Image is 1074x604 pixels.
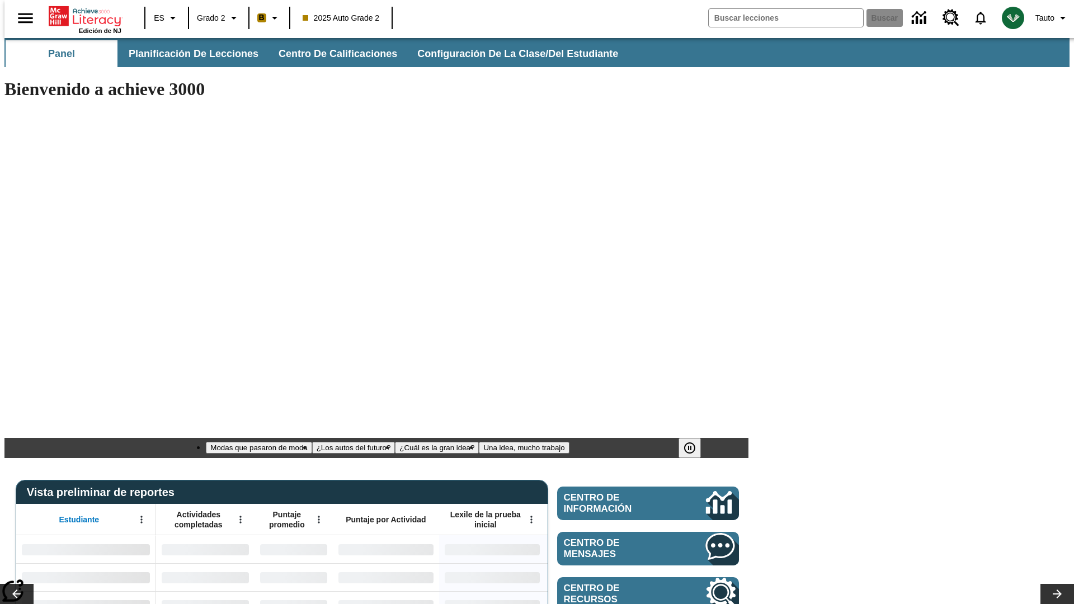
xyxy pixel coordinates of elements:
[129,48,258,60] span: Planificación de lecciones
[523,511,540,528] button: Abrir menú
[312,442,395,454] button: Diapositiva 2 ¿Los autos del futuro?
[445,509,526,530] span: Lexile de la prueba inicial
[259,11,265,25] span: B
[270,40,406,67] button: Centro de calificaciones
[6,40,117,67] button: Panel
[253,8,286,28] button: Boost El color de la clase es anaranjado claro. Cambiar el color de la clase.
[49,5,121,27] a: Portada
[557,532,739,565] a: Centro de mensajes
[156,563,255,591] div: Sin datos,
[9,2,42,35] button: Abrir el menú lateral
[255,535,333,563] div: Sin datos,
[49,4,121,34] div: Portada
[557,487,739,520] a: Centro de información
[1031,8,1074,28] button: Perfil/Configuración
[303,12,380,24] span: 2025 Auto Grade 2
[59,515,100,525] span: Estudiante
[346,515,426,525] span: Puntaje por Actividad
[408,40,627,67] button: Configuración de la clase/del estudiante
[154,12,164,24] span: ES
[4,40,628,67] div: Subbarra de navegación
[79,27,121,34] span: Edición de NJ
[479,442,569,454] button: Diapositiva 4 Una idea, mucho trabajo
[905,3,936,34] a: Centro de información
[936,3,966,33] a: Centro de recursos, Se abrirá en una pestaña nueva.
[1040,584,1074,604] button: Carrusel de lecciones, seguir
[197,12,225,24] span: Grado 2
[1002,7,1024,29] img: avatar image
[260,509,314,530] span: Puntaje promedio
[27,486,180,499] span: Vista preliminar de reportes
[310,511,327,528] button: Abrir menú
[255,563,333,591] div: Sin datos,
[966,3,995,32] a: Notificaciones
[232,511,249,528] button: Abrir menú
[709,9,863,27] input: Buscar campo
[4,79,748,100] h1: Bienvenido a achieve 3000
[206,442,312,454] button: Diapositiva 1 Modas que pasaron de moda
[564,537,672,560] span: Centro de mensajes
[995,3,1031,32] button: Escoja un nuevo avatar
[564,492,668,515] span: Centro de información
[48,48,75,60] span: Panel
[4,38,1070,67] div: Subbarra de navegación
[679,438,701,458] button: Pausar
[417,48,618,60] span: Configuración de la clase/del estudiante
[133,511,150,528] button: Abrir menú
[149,8,185,28] button: Lenguaje: ES, Selecciona un idioma
[279,48,397,60] span: Centro de calificaciones
[156,535,255,563] div: Sin datos,
[192,8,245,28] button: Grado: Grado 2, Elige un grado
[1035,12,1054,24] span: Tauto
[679,438,712,458] div: Pausar
[395,442,479,454] button: Diapositiva 3 ¿Cuál es la gran idea?
[162,509,235,530] span: Actividades completadas
[120,40,267,67] button: Planificación de lecciones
